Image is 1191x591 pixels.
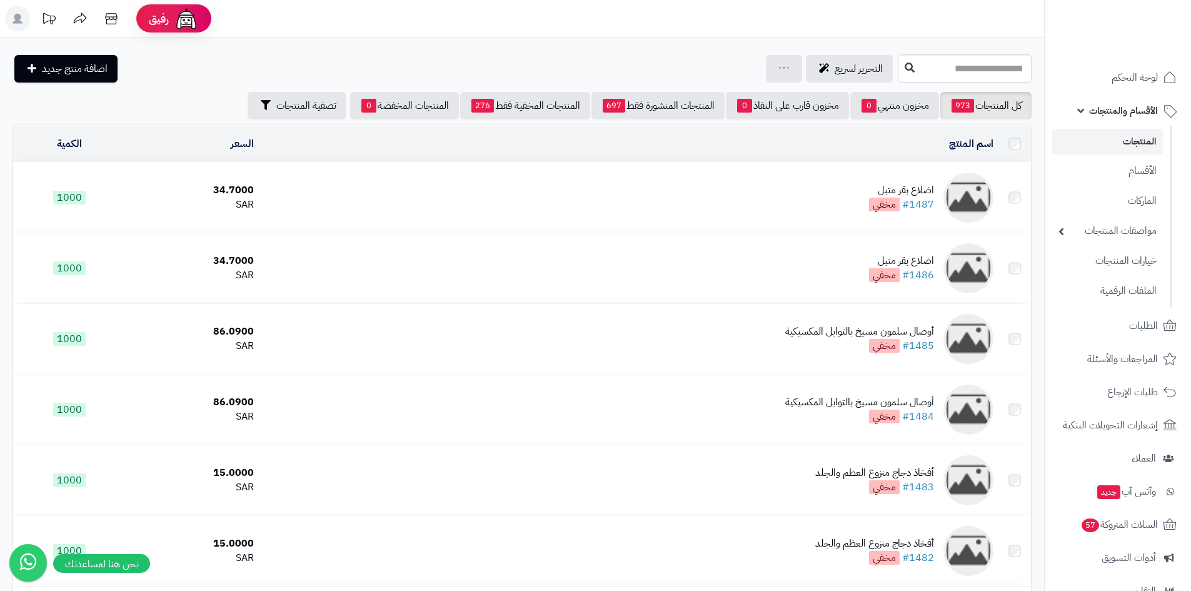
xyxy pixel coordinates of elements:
[1052,63,1183,93] a: لوحة التحكم
[943,385,993,435] img: أوصال سلمون مسيخ بالتوابل المكسيكية
[1096,483,1156,500] span: وآتس آب
[1112,69,1158,86] span: لوحة التحكم
[1052,158,1163,184] a: الأقسام
[815,466,934,480] div: أفخاذ دجاج منزوع العظم والجلد
[869,254,934,268] div: اضلاع بقر متبل
[902,268,934,283] a: #1486
[815,537,934,551] div: أفخاذ دجاج منزوع العظم والجلد
[131,551,254,565] div: SAR
[785,325,934,339] div: أوصال سلمون مسيخ بالتوابل المكسيكية
[869,410,900,423] span: مخفي
[869,339,900,353] span: مخفي
[1052,218,1163,245] a: مواصفات المنتجات
[737,99,752,113] span: 0
[33,6,64,34] a: تحديثات المنصة
[726,92,849,119] a: مخزون قارب على النفاذ0
[862,99,877,113] span: 0
[902,480,934,495] a: #1483
[42,61,108,76] span: اضافة منتج جديد
[149,11,169,26] span: رفيق
[1052,510,1183,540] a: السلات المتروكة57
[1052,344,1183,374] a: المراجعات والأسئلة
[131,339,254,353] div: SAR
[1052,410,1183,440] a: إشعارات التحويلات البنكية
[902,197,934,212] a: #1487
[131,537,254,551] div: 15.0000
[1052,543,1183,573] a: أدوات التسويق
[1087,350,1158,368] span: المراجعات والأسئلة
[785,395,934,410] div: أوصال سلمون مسيخ بالتوابل المكسيكية
[869,480,900,494] span: مخفي
[850,92,939,119] a: مخزون منتهي0
[53,191,86,205] span: 1000
[53,473,86,487] span: 1000
[1052,377,1183,407] a: طلبات الإرجاع
[869,551,900,565] span: مخفي
[902,550,934,565] a: #1482
[1107,383,1158,401] span: طلبات الإرجاع
[131,325,254,339] div: 86.0900
[460,92,590,119] a: المنتجات المخفية فقط276
[53,403,86,417] span: 1000
[131,466,254,480] div: 15.0000
[1080,516,1158,533] span: السلات المتروكة
[1052,311,1183,341] a: الطلبات
[131,410,254,424] div: SAR
[131,183,254,198] div: 34.7000
[53,261,86,275] span: 1000
[1089,102,1158,119] span: الأقسام والمنتجات
[1052,278,1163,305] a: الملفات الرقمية
[943,526,993,576] img: أفخاذ دجاج منزوع العظم والجلد
[902,338,934,353] a: #1485
[350,92,459,119] a: المنتجات المخفضة0
[949,136,993,151] a: اسم المنتج
[1097,485,1120,499] span: جديد
[361,99,376,113] span: 0
[131,198,254,212] div: SAR
[603,99,625,113] span: 697
[131,254,254,268] div: 34.7000
[57,136,82,151] a: الكمية
[1082,518,1099,532] span: 57
[53,544,86,558] span: 1000
[131,395,254,410] div: 86.0900
[131,268,254,283] div: SAR
[869,198,900,211] span: مخفي
[1052,443,1183,473] a: العملاء
[943,173,993,223] img: اضلاع بقر متبل
[940,92,1032,119] a: كل المنتجات973
[943,314,993,364] img: أوصال سلمون مسيخ بالتوابل المكسيكية
[1052,477,1183,507] a: وآتس آبجديد
[1102,549,1156,567] span: أدوات التسويق
[471,99,494,113] span: 276
[231,136,254,151] a: السعر
[1052,188,1163,215] a: الماركات
[943,455,993,505] img: أفخاذ دجاج منزوع العظم والجلد
[276,98,336,113] span: تصفية المنتجات
[14,55,118,83] a: اضافة منتج جديد
[1129,317,1158,335] span: الطلبات
[869,183,934,198] div: اضلاع بقر متبل
[1063,417,1158,434] span: إشعارات التحويلات البنكية
[952,99,974,113] span: 973
[943,243,993,293] img: اضلاع بقر متبل
[1132,450,1156,467] span: العملاء
[131,480,254,495] div: SAR
[806,55,893,83] a: التحرير لسريع
[869,268,900,282] span: مخفي
[53,332,86,346] span: 1000
[835,61,883,76] span: التحرير لسريع
[591,92,725,119] a: المنتجات المنشورة فقط697
[174,6,199,31] img: ai-face.png
[1052,248,1163,275] a: خيارات المنتجات
[1052,129,1163,154] a: المنتجات
[248,92,346,119] button: تصفية المنتجات
[902,409,934,424] a: #1484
